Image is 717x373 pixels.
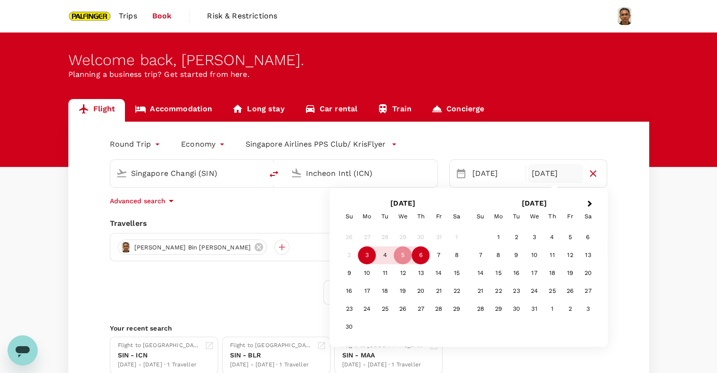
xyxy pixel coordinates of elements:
[448,265,466,282] div: Choose Saturday, November 15th, 2025
[543,229,561,247] div: Choose Thursday, December 4th, 2025
[340,300,358,318] div: Choose Sunday, November 23rd, 2025
[118,341,201,350] div: Flight to [GEOGRAPHIC_DATA]
[222,99,294,122] a: Long stay
[430,282,448,300] div: Choose Friday, November 21st, 2025
[469,164,524,183] div: [DATE]
[489,300,507,318] div: Choose Monday, December 29th, 2025
[579,207,597,225] div: Saturday
[448,247,466,265] div: Choose Saturday, November 8th, 2025
[110,323,608,333] p: Your recent search
[68,6,112,26] img: Palfinger Asia Pacific Pte Ltd
[342,350,425,360] div: SIN - MAA
[340,318,358,336] div: Choose Sunday, November 30th, 2025
[376,282,394,300] div: Choose Tuesday, November 18th, 2025
[561,247,579,265] div: Choose Friday, December 12th, 2025
[412,282,430,300] div: Choose Thursday, November 20th, 2025
[525,247,543,265] div: Choose Wednesday, December 10th, 2025
[543,282,561,300] div: Choose Thursday, December 25th, 2025
[525,282,543,300] div: Choose Wednesday, December 24th, 2025
[471,207,489,225] div: Sunday
[430,300,448,318] div: Choose Friday, November 28th, 2025
[256,172,258,174] button: Open
[525,265,543,282] div: Choose Wednesday, December 17th, 2025
[394,265,412,282] div: Choose Wednesday, November 12th, 2025
[561,265,579,282] div: Choose Friday, December 19th, 2025
[246,139,397,150] button: Singapore Airlines PPS Club/ KrisFlyer
[507,265,525,282] div: Choose Tuesday, December 16th, 2025
[430,229,448,247] div: Not available Friday, October 31st, 2025
[561,300,579,318] div: Choose Friday, January 2nd, 2026
[469,199,600,207] h2: [DATE]
[358,282,376,300] div: Choose Monday, November 17th, 2025
[579,247,597,265] div: Choose Saturday, December 13th, 2025
[507,300,525,318] div: Choose Tuesday, December 30th, 2025
[110,218,608,229] div: Travellers
[448,207,466,225] div: Saturday
[295,99,368,122] a: Car rental
[376,300,394,318] div: Choose Tuesday, November 25th, 2025
[507,229,525,247] div: Choose Tuesday, December 2nd, 2025
[430,207,448,225] div: Friday
[246,139,386,150] p: Singapore Airlines PPS Club/ KrisFlyer
[394,247,412,265] div: Choose Wednesday, November 5th, 2025
[181,137,227,152] div: Economy
[471,265,489,282] div: Choose Sunday, December 14th, 2025
[471,282,489,300] div: Choose Sunday, December 21st, 2025
[68,51,649,69] div: Welcome back , [PERSON_NAME] .
[579,282,597,300] div: Choose Saturday, December 27th, 2025
[431,172,433,174] button: Open
[358,247,376,265] div: Choose Monday, November 3rd, 2025
[323,280,394,305] button: Find flights
[376,265,394,282] div: Choose Tuesday, November 11th, 2025
[471,229,597,318] div: Month December, 2025
[118,350,201,360] div: SIN - ICN
[579,265,597,282] div: Choose Saturday, December 20th, 2025
[131,166,243,181] input: Depart from
[543,247,561,265] div: Choose Thursday, December 11th, 2025
[152,10,172,22] span: Book
[543,300,561,318] div: Choose Thursday, January 1st, 2026
[525,229,543,247] div: Choose Wednesday, December 3rd, 2025
[340,207,358,225] div: Sunday
[507,247,525,265] div: Choose Tuesday, December 9th, 2025
[340,282,358,300] div: Choose Sunday, November 16th, 2025
[471,247,489,265] div: Choose Sunday, December 7th, 2025
[430,247,448,265] div: Choose Friday, November 7th, 2025
[412,265,430,282] div: Choose Thursday, November 13th, 2025
[471,300,489,318] div: Choose Sunday, December 28th, 2025
[507,282,525,300] div: Choose Tuesday, December 23rd, 2025
[358,229,376,247] div: Not available Monday, October 27th, 2025
[525,300,543,318] div: Choose Wednesday, December 31st, 2025
[340,247,358,265] div: Not available Sunday, November 2nd, 2025
[8,335,38,365] iframe: Button to launch messaging window
[394,229,412,247] div: Not available Wednesday, October 29th, 2025
[230,360,313,370] div: [DATE] - [DATE] · 1 Traveller
[337,199,469,207] h2: [DATE]
[68,69,649,80] p: Planning a business trip? Get started from here.
[543,207,561,225] div: Thursday
[489,247,507,265] div: Choose Monday, December 8th, 2025
[421,99,494,122] a: Concierge
[394,282,412,300] div: Choose Wednesday, November 19th, 2025
[263,163,285,185] button: delete
[394,300,412,318] div: Choose Wednesday, November 26th, 2025
[561,207,579,225] div: Friday
[118,240,267,255] div: [PERSON_NAME] Bin [PERSON_NAME]
[579,229,597,247] div: Choose Saturday, December 6th, 2025
[561,282,579,300] div: Choose Friday, December 26th, 2025
[376,247,394,265] div: Choose Tuesday, November 4th, 2025
[207,10,277,22] span: Risk & Restrictions
[412,229,430,247] div: Not available Thursday, October 30th, 2025
[489,207,507,225] div: Monday
[430,265,448,282] div: Choose Friday, November 14th, 2025
[129,243,257,252] span: [PERSON_NAME] Bin [PERSON_NAME]
[358,207,376,225] div: Monday
[448,300,466,318] div: Choose Saturday, November 29th, 2025
[489,229,507,247] div: Choose Monday, December 1st, 2025
[340,265,358,282] div: Choose Sunday, November 9th, 2025
[68,99,125,122] a: Flight
[489,265,507,282] div: Choose Monday, December 15th, 2025
[120,241,132,253] img: avatar-6654046f5d07b.png
[528,164,583,183] div: [DATE]
[358,300,376,318] div: Choose Monday, November 24th, 2025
